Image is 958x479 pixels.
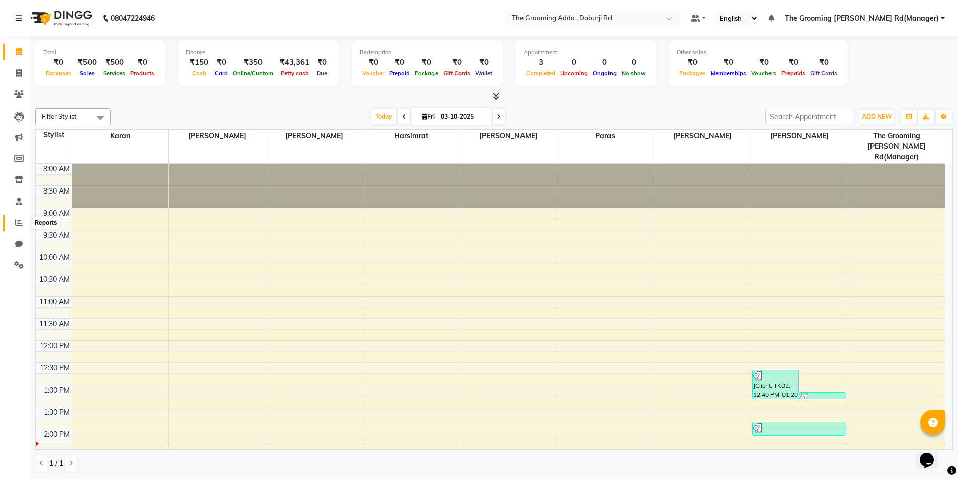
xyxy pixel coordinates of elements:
div: 8:00 AM [41,164,72,174]
span: Cash [190,70,209,77]
span: [PERSON_NAME] [751,130,848,142]
img: logo [26,4,95,32]
div: ₹500 [101,57,128,68]
div: Stylist [36,130,72,140]
div: 9:00 AM [41,208,72,219]
div: Total [43,48,157,57]
span: Online/Custom [230,70,276,77]
div: 2:00 PM [42,429,72,440]
span: Products [128,70,157,77]
div: 1:00 PM [42,385,72,396]
div: 3 [524,57,558,68]
span: Due [314,70,330,77]
span: [PERSON_NAME] [460,130,557,142]
div: ₹0 [212,57,230,68]
div: JClient, TK02, 12:40 PM-01:20 PM, Hair - [PERSON_NAME] ([DEMOGRAPHIC_DATA]),Hair - Hair Styling M... [753,370,799,399]
input: Search Appointment [765,109,853,124]
span: Prepaids [779,70,808,77]
div: 11:00 AM [37,297,72,307]
div: ₹0 [313,57,331,68]
div: ₹150 [186,57,212,68]
div: ₹43,361 [276,57,313,68]
iframe: chat widget [916,439,948,469]
span: Completed [524,70,558,77]
span: The Grooming [PERSON_NAME] Rd(Manager) [785,13,939,24]
div: ₹500 [74,57,101,68]
span: Ongoing [590,70,619,77]
span: Package [412,70,441,77]
span: Vouchers [749,70,779,77]
div: 10:00 AM [37,252,72,263]
div: ₹0 [128,57,157,68]
span: ADD NEW [862,113,892,120]
div: 0 [558,57,590,68]
span: Harsimrat [363,130,460,142]
span: [PERSON_NAME] [654,130,751,142]
input: 2025-10-03 [438,109,488,124]
span: Fri [419,113,438,120]
div: ₹0 [779,57,808,68]
span: 1 / 1 [49,458,63,469]
span: Card [212,70,230,77]
div: 9:30 AM [41,230,72,241]
span: Gift Cards [441,70,473,77]
div: ₹0 [473,57,495,68]
div: 10:30 AM [37,274,72,285]
span: Karan [72,130,169,142]
div: 0 [619,57,648,68]
div: Reports [32,217,59,229]
div: 12:30 PM [38,363,72,373]
span: The Grooming [PERSON_NAME] Rd(Manager) [848,130,945,163]
span: Memberships [708,70,749,77]
div: Finance [186,48,331,57]
button: ADD NEW [859,110,894,124]
div: 11:30 AM [37,319,72,329]
span: [PERSON_NAME] [266,130,363,142]
span: Filter Stylist [42,112,77,120]
span: Wallet [473,70,495,77]
span: Gift Cards [808,70,840,77]
span: Sales [77,70,97,77]
span: Today [371,109,396,124]
div: ₹0 [43,57,74,68]
span: No show [619,70,648,77]
div: 0 [590,57,619,68]
div: Other sales [677,48,840,57]
div: ₹0 [808,57,840,68]
span: Upcoming [558,70,590,77]
div: [PERSON_NAME], TK03, 01:50 PM-02:10 PM, Hair - Cutting ([DEMOGRAPHIC_DATA]),Hair - [PERSON_NAME] ... [753,422,845,435]
div: ₹0 [708,57,749,68]
div: 8:30 AM [41,186,72,197]
div: ₹0 [412,57,441,68]
span: Voucher [360,70,387,77]
div: ₹0 [441,57,473,68]
span: Petty cash [278,70,311,77]
div: 12:00 PM [38,341,72,351]
div: Rishi, TK01, 01:10 PM-01:20 PM, Hair - Shaving ([DEMOGRAPHIC_DATA]) [799,393,845,399]
span: Services [101,70,128,77]
div: ₹0 [677,57,708,68]
div: ₹0 [360,57,387,68]
b: 08047224946 [111,4,155,32]
div: ₹0 [749,57,779,68]
span: Prepaid [387,70,412,77]
div: 1:30 PM [42,407,72,418]
div: Redemption [360,48,495,57]
div: ₹0 [387,57,412,68]
div: ₹350 [230,57,276,68]
span: [PERSON_NAME] [169,130,266,142]
div: Appointment [524,48,648,57]
span: Paras [557,130,654,142]
span: Packages [677,70,708,77]
span: Expenses [43,70,74,77]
